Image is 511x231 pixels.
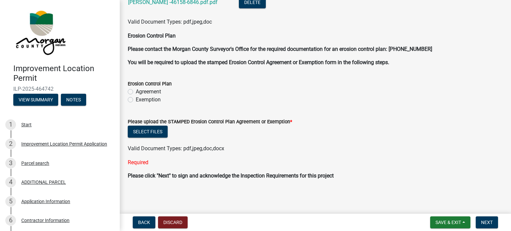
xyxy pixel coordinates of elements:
[435,220,461,225] span: Save & Exit
[476,216,498,228] button: Next
[61,94,86,106] button: Notes
[5,139,16,149] div: 2
[430,216,470,228] button: Save & Exit
[128,19,212,25] span: Valid Document Types: pdf,jpeg,doc
[138,220,150,225] span: Back
[128,173,334,179] strong: Please click "Next" to sign and acknowledge the Inspection Requirements for this project
[136,96,161,104] label: Exemption
[128,59,389,65] strong: You will be required to upload the stamped Erosion Control Agreement or Exemption form in the fol...
[128,120,292,124] label: Please upload the STAMPED Erosion Control Plan Agreement or Exemption
[13,64,114,83] h4: Improvement Location Permit
[5,177,16,187] div: 4
[21,180,66,184] div: ADDITIONAL PARCEL
[21,161,49,166] div: Parcel search
[13,97,58,103] wm-modal-confirm: Summary
[133,216,155,228] button: Back
[128,46,432,52] strong: Please contact the Morgan County Surveyor's Office for the required documentation for an erosion ...
[21,218,70,223] div: Contractor Information
[128,33,176,39] strong: Erosion Control Plan
[128,126,168,138] button: Select files
[5,119,16,130] div: 1
[128,145,224,152] span: Valid Document Types: pdf,jpeg,doc,docx
[13,86,106,92] span: ILP-2025-464742
[128,82,172,86] label: Erosion Control Plan
[136,88,161,96] label: Agreement
[481,220,493,225] span: Next
[5,158,16,169] div: 3
[13,94,58,106] button: View Summary
[21,142,107,146] div: Improvement Location Permit Application
[21,199,70,204] div: Application Information
[5,215,16,226] div: 6
[158,216,188,228] button: Discard
[61,97,86,103] wm-modal-confirm: Notes
[5,196,16,207] div: 5
[21,122,32,127] div: Start
[13,7,67,57] img: Morgan County, Indiana
[128,159,503,167] div: Required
